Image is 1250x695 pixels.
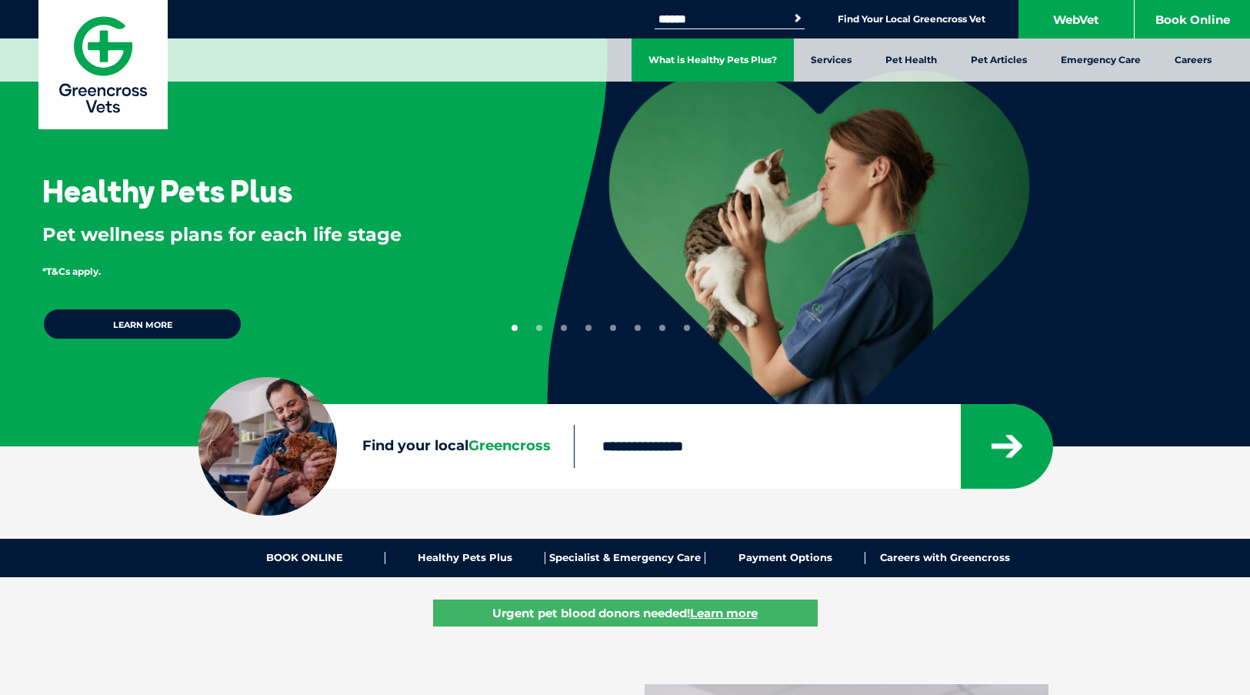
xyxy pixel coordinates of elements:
[545,552,705,564] a: Specialist & Emergency Care
[225,552,385,564] a: BOOK ONLINE
[561,325,567,331] button: 3 of 10
[790,11,805,26] button: Search
[838,13,985,25] a: Find Your Local Greencross Vet
[42,175,292,206] h3: Healthy Pets Plus
[1158,38,1228,82] a: Careers
[865,552,1025,564] a: Careers with Greencross
[610,325,616,331] button: 5 of 10
[632,38,794,82] a: What is Healthy Pets Plus?
[954,38,1044,82] a: Pet Articles
[684,325,690,331] button: 8 of 10
[708,325,715,331] button: 9 of 10
[585,325,592,331] button: 4 of 10
[42,222,497,248] p: Pet wellness plans for each life stage
[536,325,542,331] button: 2 of 10
[705,552,865,564] a: Payment Options
[1044,38,1158,82] a: Emergency Care
[659,325,665,331] button: 7 of 10
[690,606,758,620] u: Learn more
[868,38,954,82] a: Pet Health
[512,325,518,331] button: 1 of 10
[794,38,868,82] a: Services
[468,437,551,454] span: Greencross
[42,266,101,277] span: *T&Cs apply.
[385,552,545,564] a: Healthy Pets Plus
[198,435,574,458] label: Find your local
[733,325,739,331] button: 10 of 10
[635,325,641,331] button: 6 of 10
[42,308,242,340] a: Learn more
[433,600,818,627] a: Urgent pet blood donors needed!Learn more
